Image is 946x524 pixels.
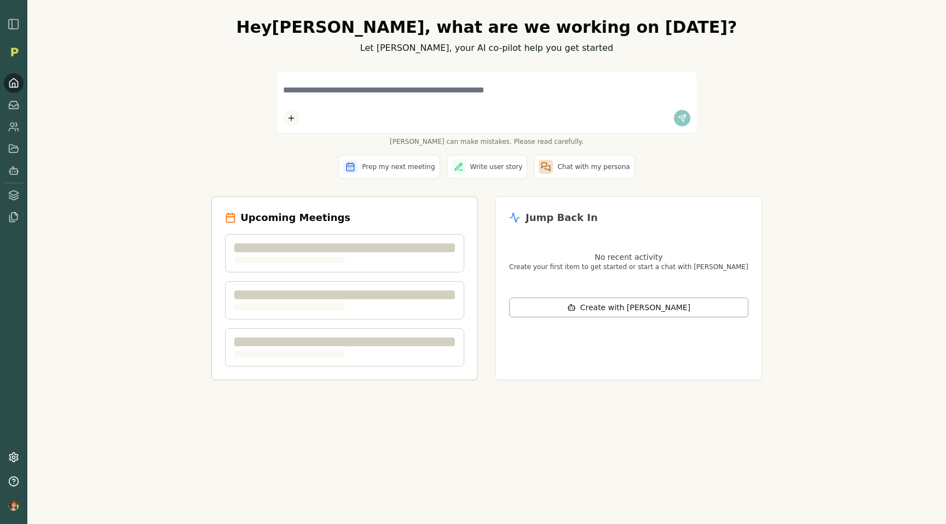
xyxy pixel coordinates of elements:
button: Write user story [447,155,528,179]
h1: Hey [PERSON_NAME] , what are we working on [DATE]? [211,18,762,37]
span: [PERSON_NAME] can make mistakes. Please read carefully. [276,137,697,146]
button: Chat with my persona [534,155,634,179]
h2: Upcoming Meetings [240,210,350,225]
span: Chat with my persona [557,162,630,171]
button: Send message [674,110,690,126]
span: Prep my next meeting [362,162,435,171]
button: Help [4,471,24,491]
p: No recent activity [509,252,748,263]
img: sidebar [7,18,20,31]
img: profile [8,500,19,511]
p: Create your first item to get started or start a chat with [PERSON_NAME] [509,263,748,271]
img: Organization logo [6,44,22,60]
button: Create with [PERSON_NAME] [509,298,748,317]
p: Let [PERSON_NAME], your AI co-pilot help you get started [211,42,762,55]
button: Add content to chat [283,110,299,126]
button: Prep my next meeting [338,155,440,179]
h2: Jump Back In [526,210,598,225]
span: Create with [PERSON_NAME] [580,302,690,313]
span: Write user story [470,162,523,171]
